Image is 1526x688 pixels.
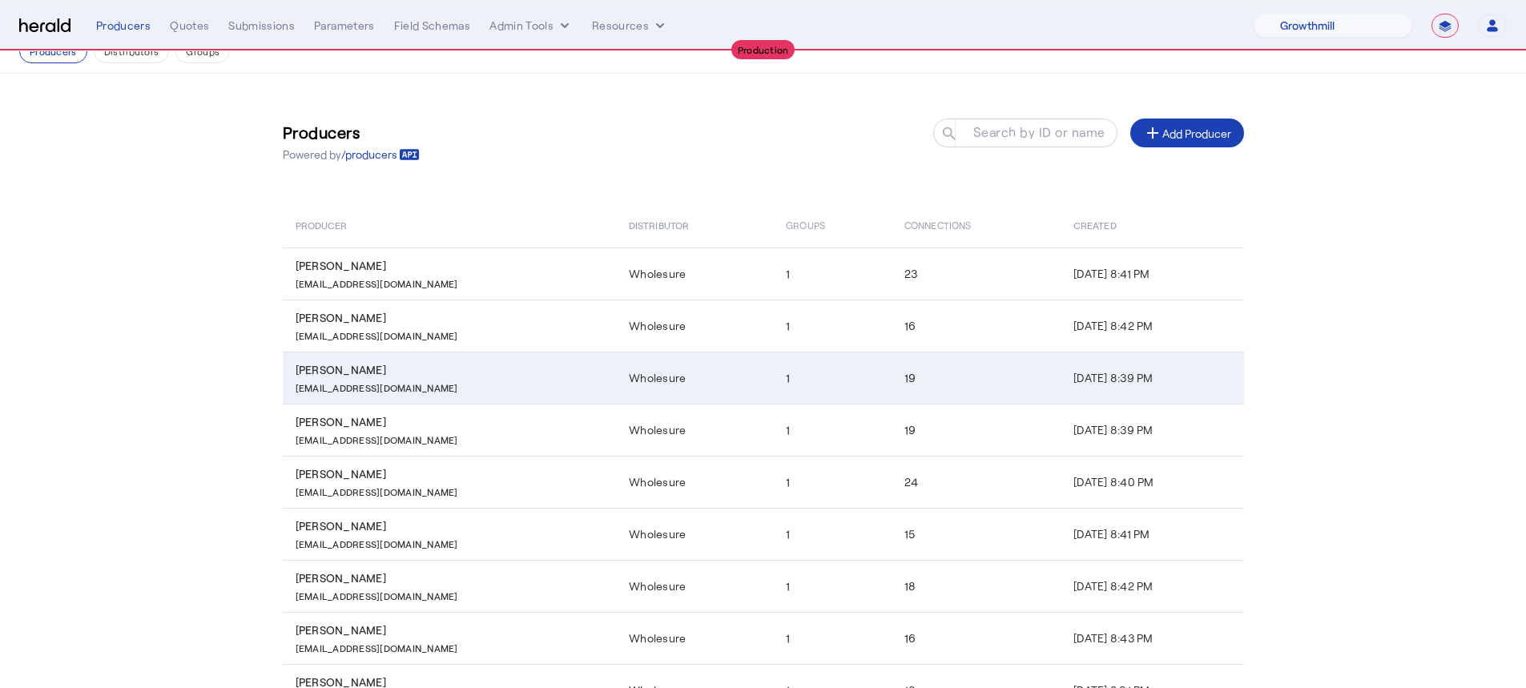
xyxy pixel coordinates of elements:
[904,474,1054,490] div: 24
[973,124,1105,139] mat-label: Search by ID or name
[904,526,1054,542] div: 15
[773,612,892,664] td: 1
[296,378,458,394] p: [EMAIL_ADDRESS][DOMAIN_NAME]
[296,414,610,430] div: [PERSON_NAME]
[1061,247,1243,300] td: [DATE] 8:41 PM
[592,18,668,34] button: Resources dropdown menu
[773,352,892,404] td: 1
[731,40,795,59] div: Production
[616,456,773,508] td: Wholesure
[296,534,458,550] p: [EMAIL_ADDRESS][DOMAIN_NAME]
[296,310,610,326] div: [PERSON_NAME]
[904,266,1054,282] div: 23
[394,18,471,34] div: Field Schemas
[616,352,773,404] td: Wholesure
[296,638,458,654] p: [EMAIL_ADDRESS][DOMAIN_NAME]
[1130,119,1244,147] button: Add Producer
[1061,612,1243,664] td: [DATE] 8:43 PM
[904,370,1054,386] div: 19
[1143,123,1231,143] div: Add Producer
[616,247,773,300] td: Wholesure
[892,203,1061,247] th: Connections
[904,578,1054,594] div: 18
[296,430,458,446] p: [EMAIL_ADDRESS][DOMAIN_NAME]
[616,560,773,612] td: Wholesure
[19,18,70,34] img: Herald Logo
[296,586,458,602] p: [EMAIL_ADDRESS][DOMAIN_NAME]
[296,622,610,638] div: [PERSON_NAME]
[296,482,458,498] p: [EMAIL_ADDRESS][DOMAIN_NAME]
[1143,123,1162,143] mat-icon: add
[616,508,773,560] td: Wholesure
[170,18,209,34] div: Quotes
[283,203,617,247] th: Producer
[283,147,420,163] p: Powered by
[283,121,420,143] h3: Producers
[1061,300,1243,352] td: [DATE] 8:42 PM
[904,318,1054,334] div: 16
[773,247,892,300] td: 1
[228,18,295,34] div: Submissions
[1061,560,1243,612] td: [DATE] 8:42 PM
[616,404,773,456] td: Wholesure
[314,18,375,34] div: Parameters
[296,362,610,378] div: [PERSON_NAME]
[616,203,773,247] th: Distributor
[296,518,610,534] div: [PERSON_NAME]
[616,612,773,664] td: Wholesure
[1061,404,1243,456] td: [DATE] 8:39 PM
[341,147,420,163] a: /producers
[933,125,960,145] mat-icon: search
[1061,352,1243,404] td: [DATE] 8:39 PM
[489,18,573,34] button: internal dropdown menu
[773,203,892,247] th: Groups
[773,560,892,612] td: 1
[616,300,773,352] td: Wholesure
[1061,508,1243,560] td: [DATE] 8:41 PM
[296,258,610,274] div: [PERSON_NAME]
[175,39,230,63] button: Groups
[1061,456,1243,508] td: [DATE] 8:40 PM
[296,570,610,586] div: [PERSON_NAME]
[94,39,170,63] button: Distributors
[773,456,892,508] td: 1
[96,18,151,34] div: Producers
[296,466,610,482] div: [PERSON_NAME]
[296,274,458,290] p: [EMAIL_ADDRESS][DOMAIN_NAME]
[773,404,892,456] td: 1
[904,422,1054,438] div: 19
[1061,203,1243,247] th: Created
[296,326,458,342] p: [EMAIL_ADDRESS][DOMAIN_NAME]
[773,300,892,352] td: 1
[904,630,1054,646] div: 16
[773,508,892,560] td: 1
[19,39,87,63] button: Producers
